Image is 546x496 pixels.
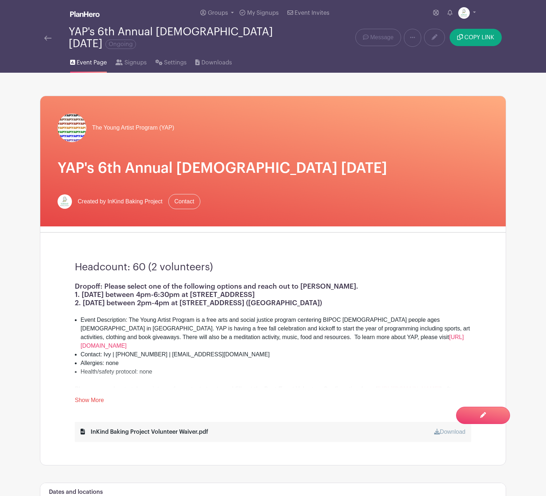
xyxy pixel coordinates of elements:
[81,350,471,359] li: Contact: Ivy | [PHONE_NUMBER] | [EMAIL_ADDRESS][DOMAIN_NAME]
[92,123,174,132] span: The Young Artist Program (YAP)
[164,58,187,67] span: Settings
[75,261,471,274] h3: Headcount: 60 (2 volunteers)
[464,35,494,40] span: COPY LINK
[458,7,470,19] img: InKind-Logo.jpg
[81,428,208,436] div: InKind Baking Project Volunteer Waiver.pdf
[434,429,465,435] a: Download
[70,50,107,73] a: Event Page
[81,334,464,349] a: [URL][DOMAIN_NAME]
[58,113,86,142] img: YAP.png
[78,197,163,206] span: Created by InKind Baking Project
[355,29,401,46] a: Message
[195,50,232,73] a: Downloads
[44,36,51,41] img: back-arrow-29a5d9b10d5bd6ae65dc969a981735edf675c4d7a1fe02e03b50dbd4ba3cdb55.svg
[105,40,136,49] span: Ongoing
[124,58,147,67] span: Signups
[81,316,471,350] li: Event Description: The Young Artist Program is a free arts and social justice program centering B...
[75,385,471,402] div: If you are sharing pictures of your baked goods, feel free to tag us on Instagram @inkindbakingpr...
[75,386,377,392] strong: Please remember to take a picture of your tasty treats and fill out the Post-Event Volunteer Conf...
[77,58,107,67] span: Event Page
[70,11,100,17] img: logo_white-6c42ec7e38ccf1d336a20a19083b03d10ae64f83f12c07503d8b9e83406b4c7d.svg
[247,10,279,16] span: My Signups
[155,50,187,73] a: Settings
[208,10,228,16] span: Groups
[58,159,488,177] h1: YAP's 6th Annual [DEMOGRAPHIC_DATA] [DATE]
[450,29,502,46] button: COPY LINK
[69,26,302,50] div: YAP's 6th Annual [DEMOGRAPHIC_DATA] [DATE]
[115,50,146,73] a: Signups
[81,359,471,368] li: Allergies: none
[295,10,329,16] span: Event Invites
[75,397,104,406] a: Show More
[75,282,471,307] h1: Dropoff: Please select one of the following options and reach out to [PERSON_NAME]. 1. [DATE] bet...
[49,489,103,496] h6: Dates and locations
[370,33,393,42] span: Message
[81,368,471,376] li: Health/safety protocol: none
[58,194,72,209] img: InKind-Logo.jpg
[168,194,200,209] a: Contact
[201,58,232,67] span: Downloads
[377,386,440,392] a: [URL][DOMAIN_NAME]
